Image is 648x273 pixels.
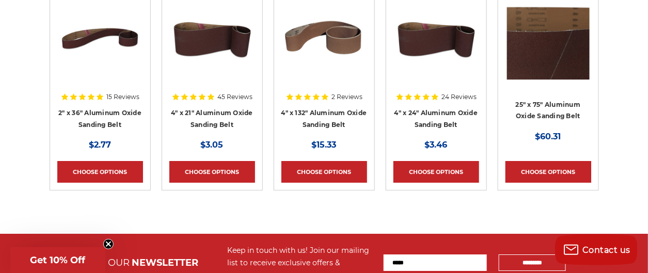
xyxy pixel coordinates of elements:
[132,257,198,268] span: NEWSLETTER
[89,140,111,150] span: $2.77
[58,109,141,129] a: 2" x 36" Aluminum Oxide Sanding Belt
[201,140,224,150] span: $3.05
[312,140,337,150] span: $15.33
[332,94,363,100] span: 2 Reviews
[103,239,114,249] button: Close teaser
[393,161,479,183] a: Choose Options
[30,254,86,266] span: Get 10% Off
[57,161,143,183] a: Choose Options
[83,257,130,268] span: JOIN OUR
[169,161,255,183] a: Choose Options
[535,132,561,141] span: $60.31
[583,245,631,255] span: Contact us
[171,109,253,129] a: 4" x 21" Aluminum Oxide Sanding Belt
[516,101,581,120] a: 25" x 75" Aluminum Oxide Sanding Belt
[218,94,253,100] span: 45 Reviews
[555,234,638,265] button: Contact us
[505,161,591,183] a: Choose Options
[281,161,367,183] a: Choose Options
[442,94,477,100] span: 24 Reviews
[10,247,105,273] div: Get 10% OffClose teaser
[107,94,140,100] span: 15 Reviews
[394,109,478,129] a: 4" x 24" Aluminum Oxide Sanding Belt
[281,109,367,129] a: 4" x 132" Aluminum Oxide Sanding Belt
[425,140,448,150] span: $3.46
